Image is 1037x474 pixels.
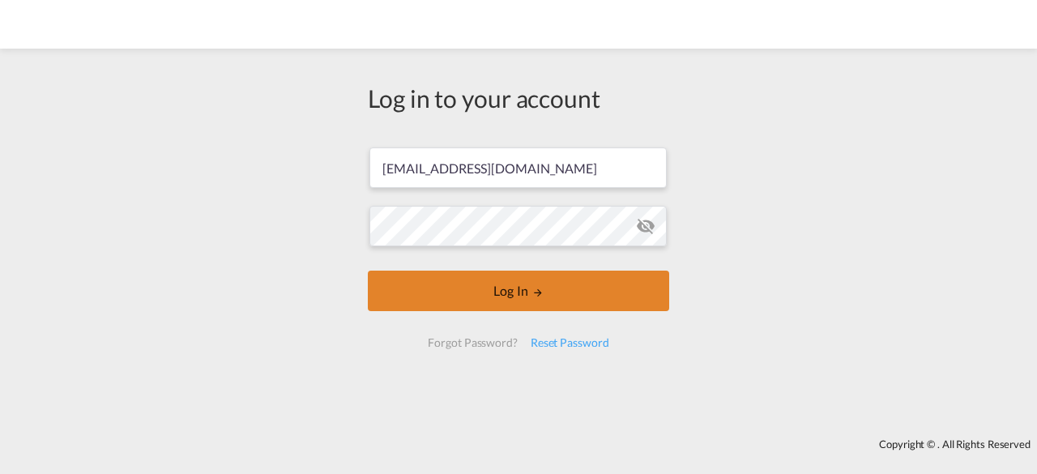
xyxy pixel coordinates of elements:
[636,216,655,236] md-icon: icon-eye-off
[524,328,616,357] div: Reset Password
[369,147,667,188] input: Enter email/phone number
[368,271,669,311] button: LOGIN
[368,81,669,115] div: Log in to your account
[421,328,523,357] div: Forgot Password?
